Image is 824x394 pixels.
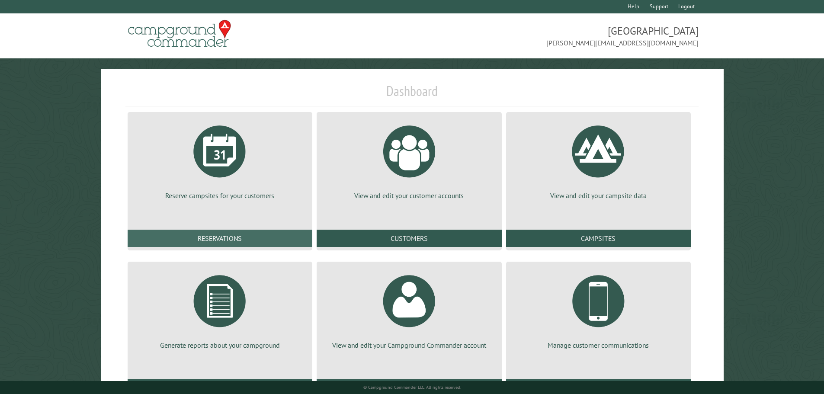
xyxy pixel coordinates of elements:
a: View and edit your campsite data [516,119,680,200]
h1: Dashboard [125,83,699,106]
img: Campground Commander [125,17,234,51]
p: Generate reports about your campground [138,340,302,350]
a: Reserve campsites for your customers [138,119,302,200]
small: © Campground Commander LLC. All rights reserved. [363,384,461,390]
span: [GEOGRAPHIC_DATA] [PERSON_NAME][EMAIL_ADDRESS][DOMAIN_NAME] [412,24,699,48]
a: View and edit your Campground Commander account [327,269,491,350]
a: View and edit your customer accounts [327,119,491,200]
p: View and edit your Campground Commander account [327,340,491,350]
a: Customers [317,230,501,247]
a: Generate reports about your campground [138,269,302,350]
a: Campsites [506,230,691,247]
p: Reserve campsites for your customers [138,191,302,200]
p: View and edit your customer accounts [327,191,491,200]
a: Reservations [128,230,312,247]
p: Manage customer communications [516,340,680,350]
a: Manage customer communications [516,269,680,350]
p: View and edit your campsite data [516,191,680,200]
